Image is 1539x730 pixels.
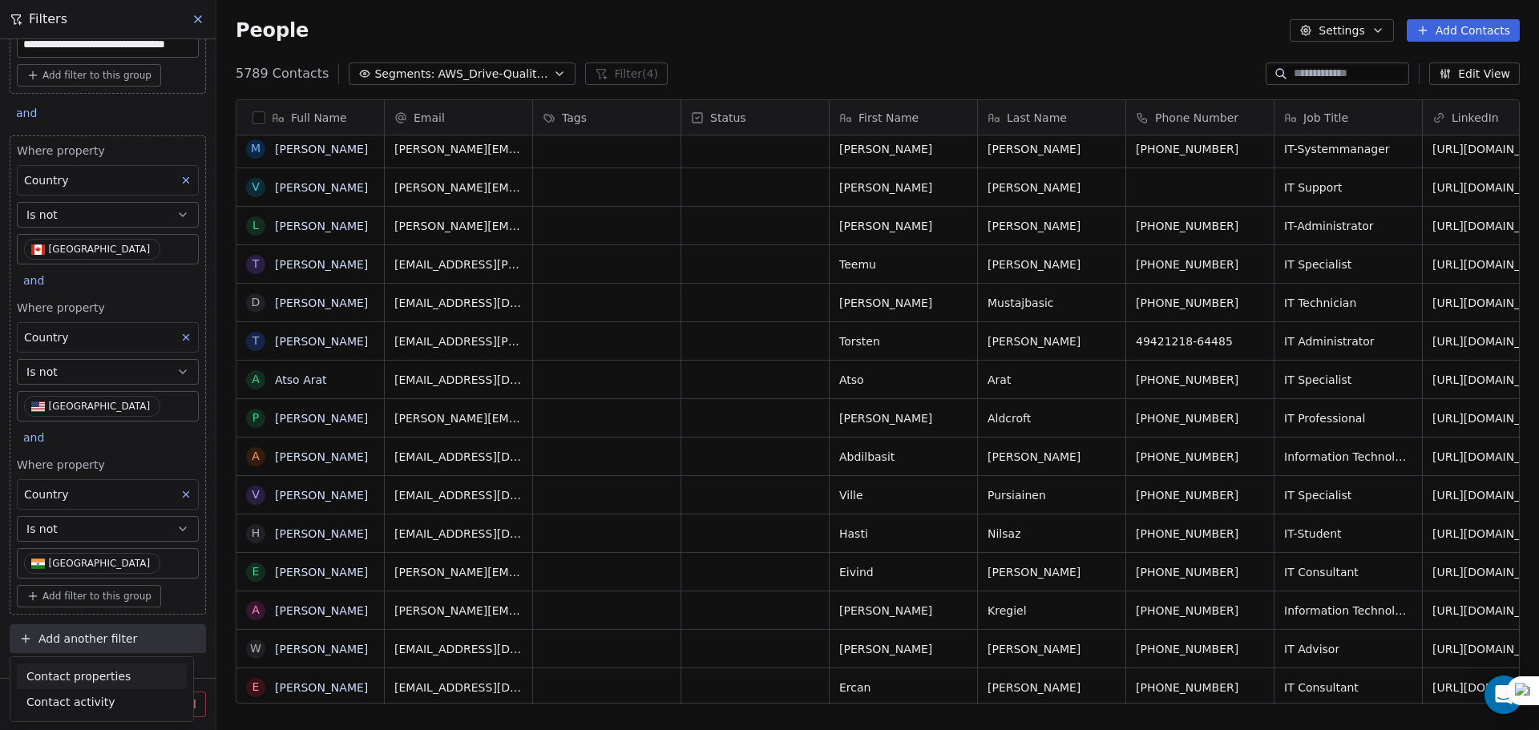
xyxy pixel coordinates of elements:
span: IT Specialist [1284,487,1351,503]
span: [PERSON_NAME] [988,449,1081,465]
span: [EMAIL_ADDRESS][PERSON_NAME][DOMAIN_NAME] [394,333,523,349]
span: [PHONE_NUMBER] [1136,603,1238,619]
span: [PHONE_NUMBER] [1136,256,1238,272]
span: IT Professional [1284,410,1365,426]
span: IT Administrator [1284,333,1375,349]
span: Mustajbasic [988,295,1054,311]
span: Atso [839,372,864,388]
span: [PERSON_NAME] [839,410,932,426]
span: Eivind [839,564,874,580]
span: [PERSON_NAME] [839,218,932,234]
span: [PERSON_NAME] [988,641,1081,657]
span: [PERSON_NAME] [839,603,932,619]
span: IT Consultant [1284,680,1359,696]
div: Suggestions [17,663,187,715]
span: [PERSON_NAME] [988,141,1081,157]
span: [PERSON_NAME] [988,218,1081,234]
span: [PERSON_NAME] [839,641,932,657]
span: [PHONE_NUMBER] [1136,641,1238,657]
span: [PHONE_NUMBER] [1136,295,1238,311]
span: Information Technology Officer [1284,449,1412,465]
span: [PERSON_NAME] [839,179,932,196]
span: Aldcroft [988,410,1031,426]
span: [EMAIL_ADDRESS][DOMAIN_NAME] [394,680,523,696]
span: [PERSON_NAME][EMAIL_ADDRESS][PERSON_NAME][DOMAIN_NAME] [394,141,523,157]
span: 49421218-64485 [1136,333,1233,349]
span: Teemu [839,256,876,272]
span: [PERSON_NAME][EMAIL_ADDRESS][DOMAIN_NAME] [394,603,523,619]
span: [EMAIL_ADDRESS][DOMAIN_NAME] [394,372,523,388]
span: [PERSON_NAME] [839,295,932,311]
span: [PERSON_NAME] [988,564,1081,580]
span: [EMAIL_ADDRESS][DOMAIN_NAME] [394,449,523,465]
span: [PERSON_NAME] [839,141,932,157]
span: [PERSON_NAME][EMAIL_ADDRESS][DOMAIN_NAME] [394,564,523,580]
span: IT-Administrator [1284,218,1374,234]
span: [PHONE_NUMBER] [1136,526,1238,542]
span: IT Support [1284,179,1342,196]
span: [PERSON_NAME] [988,179,1081,196]
span: IT-Systemmanager [1284,141,1390,157]
span: [PHONE_NUMBER] [1136,410,1238,426]
span: IT Consultant [1284,564,1359,580]
span: IT Specialist [1284,256,1351,272]
span: Ercan [839,680,870,696]
span: Contact activity [26,694,115,711]
span: [PHONE_NUMBER] [1136,680,1238,696]
span: Information Technology Department [1284,603,1412,619]
span: [PHONE_NUMBER] [1136,141,1238,157]
span: [PERSON_NAME][EMAIL_ADDRESS][DOMAIN_NAME] [394,410,523,426]
span: [PERSON_NAME][EMAIL_ADDRESS][PERSON_NAME][DOMAIN_NAME] [394,179,523,196]
span: Torsten [839,333,880,349]
span: [PHONE_NUMBER] [1136,564,1238,580]
span: [EMAIL_ADDRESS][DOMAIN_NAME] [394,526,523,542]
span: [EMAIL_ADDRESS][PERSON_NAME][DOMAIN_NAME] [394,256,523,272]
span: [PHONE_NUMBER] [1136,487,1238,503]
span: [PERSON_NAME] [988,680,1081,696]
span: IT-Student [1284,526,1342,542]
span: Abdilbasit [839,449,895,465]
span: [EMAIL_ADDRESS][DOMAIN_NAME] [394,487,523,503]
span: Contact properties [26,668,131,685]
span: [PHONE_NUMBER] [1136,372,1238,388]
span: IT Advisor [1284,641,1339,657]
span: Pursiainen [988,487,1046,503]
span: [EMAIL_ADDRESS][DOMAIN_NAME] [394,641,523,657]
span: [PERSON_NAME] [988,333,1081,349]
span: Kregiel [988,603,1027,619]
span: Hasti [839,526,868,542]
span: Nilsaz [988,526,1020,542]
span: IT Technician [1284,295,1356,311]
span: [PERSON_NAME] [988,256,1081,272]
span: Ville [839,487,863,503]
span: [PHONE_NUMBER] [1136,218,1238,234]
span: Arat [988,372,1011,388]
span: [PERSON_NAME][EMAIL_ADDRESS][PERSON_NAME][DOMAIN_NAME] [394,218,523,234]
span: [EMAIL_ADDRESS][DOMAIN_NAME] [394,295,523,311]
span: IT Specialist [1284,372,1351,388]
span: [PHONE_NUMBER] [1136,449,1238,465]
